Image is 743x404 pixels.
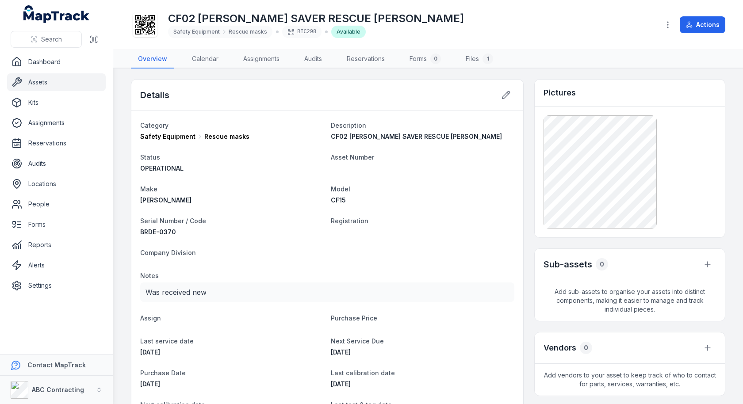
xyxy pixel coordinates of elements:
span: Add sub-assets to organise your assets into distinct components, making it easier to manage and t... [535,280,725,321]
span: Safety Equipment [140,132,195,141]
span: [PERSON_NAME] [140,196,191,204]
a: Overview [131,50,174,69]
a: Kits [7,94,106,111]
span: Asset Number [331,153,374,161]
span: Purchase Price [331,314,377,322]
span: Assign [140,314,161,322]
a: Forms [7,216,106,233]
span: Company Division [140,249,196,256]
span: [DATE] [140,348,160,356]
span: [DATE] [331,348,351,356]
a: Assets [7,73,106,91]
a: Calendar [185,50,226,69]
h3: Pictures [544,87,576,99]
time: 11/01/2025, 11:00:00 am [331,380,351,388]
a: Settings [7,277,106,294]
div: BIC298 [282,26,322,38]
a: Reservations [7,134,106,152]
a: Files1 [459,50,500,69]
span: [DATE] [140,380,160,388]
span: Notes [140,272,159,279]
span: CF02 [PERSON_NAME] SAVER RESCUE [PERSON_NAME] [331,133,502,140]
time: 11/12/2025, 11:00:00 am [331,348,351,356]
span: Rescue masks [204,132,249,141]
span: Category [140,122,169,129]
div: 1 [483,53,493,64]
span: Make [140,185,157,193]
time: 11/12/2024, 11:00:00 am [140,348,160,356]
span: Model [331,185,350,193]
span: Safety Equipment [173,28,220,35]
p: Was received new [146,286,509,298]
span: Add vendors to your asset to keep track of who to contact for parts, services, warranties, etc. [535,364,725,396]
strong: Contact MapTrack [27,361,86,369]
span: Last service date [140,337,194,345]
span: Next Service Due [331,337,384,345]
a: Forms0 [402,50,448,69]
span: Purchase Date [140,369,186,377]
time: 14/11/2024, 11:00:00 am [140,380,160,388]
span: [DATE] [331,380,351,388]
a: Audits [7,155,106,172]
a: Assignments [7,114,106,132]
a: Reservations [340,50,392,69]
button: Search [11,31,82,48]
div: 0 [596,258,608,271]
span: Serial Number / Code [140,217,206,225]
a: Assignments [236,50,287,69]
span: Last calibration date [331,369,395,377]
span: Rescue masks [229,28,267,35]
a: Locations [7,175,106,193]
div: 0 [580,342,592,354]
a: Audits [297,50,329,69]
h3: Vendors [544,342,576,354]
a: Dashboard [7,53,106,71]
span: OPERATIONAL [140,164,184,172]
span: Description [331,122,366,129]
span: Search [41,35,62,44]
div: Available [331,26,366,38]
span: Registration [331,217,368,225]
a: People [7,195,106,213]
a: MapTrack [23,5,90,23]
a: Alerts [7,256,106,274]
h2: Details [140,89,169,101]
div: 0 [430,53,441,64]
h2: Sub-assets [544,258,592,271]
strong: ABC Contracting [32,386,84,393]
h1: CF02 [PERSON_NAME] SAVER RESCUE [PERSON_NAME] [168,11,464,26]
span: Status [140,153,160,161]
span: CF15 [331,196,346,204]
a: Reports [7,236,106,254]
button: Actions [680,16,725,33]
span: BRDE-0370 [140,228,176,236]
